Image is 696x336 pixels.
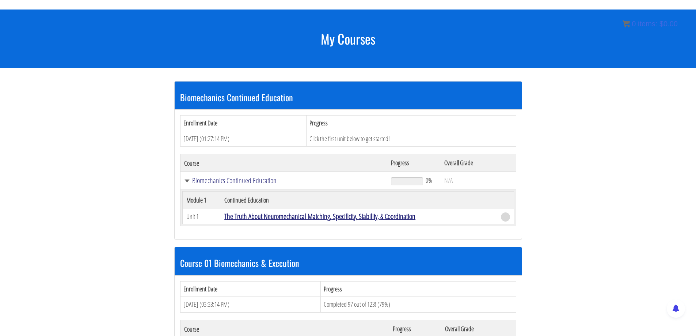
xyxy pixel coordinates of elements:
[180,281,320,297] th: Enrollment Date
[307,131,516,147] td: Click the first unit below to get started!
[441,172,516,189] td: N/A
[180,154,387,172] th: Course
[180,93,516,102] h3: Biomechanics Continued Education
[320,281,516,297] th: Progress
[659,20,678,28] bdi: 0.00
[426,176,432,184] span: 0%
[320,297,516,313] td: Completed 97 out of 123! (79%)
[180,131,307,147] td: [DATE] (01:27:14 PM)
[307,115,516,131] th: Progress
[623,20,630,27] img: icon11.png
[182,192,221,209] th: Module 1
[180,297,320,313] td: [DATE] (03:33:14 PM)
[623,20,678,28] a: 0 items: $0.00
[441,154,516,172] th: Overall Grade
[180,258,516,268] h3: Course 01 Biomechanics & Execution
[638,20,657,28] span: items:
[182,209,221,224] td: Unit 1
[184,177,384,184] a: Biomechanics Continued Education
[180,115,307,131] th: Enrollment Date
[387,154,440,172] th: Progress
[632,20,636,28] span: 0
[221,192,497,209] th: Continued Education
[659,20,663,28] span: $
[224,211,415,221] a: The Truth About Neuromechanical Matching, Specificity, Stability, & Coordination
